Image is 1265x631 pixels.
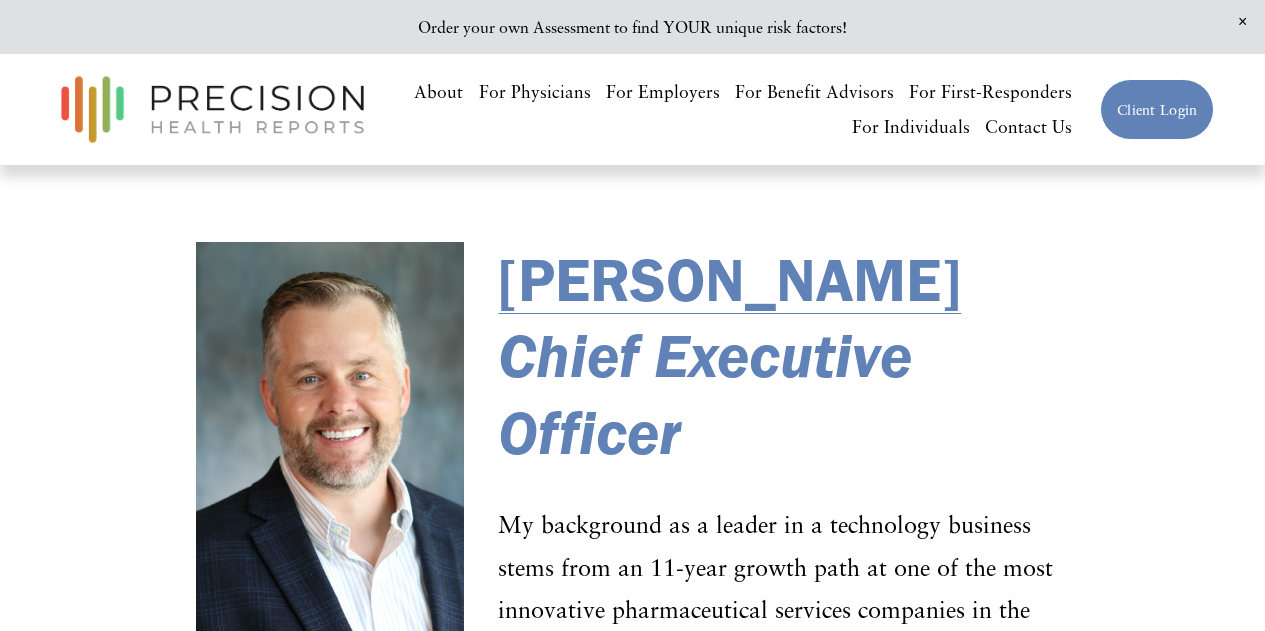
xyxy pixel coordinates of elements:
a: For Benefit Advisors [735,74,894,109]
em: Chief Executive Officer [498,317,927,469]
a: For Individuals [852,110,970,145]
img: Precision Health Reports [51,67,375,152]
a: For Physicians [479,74,591,109]
a: For Employers [606,74,720,109]
strong: [PERSON_NAME] [498,243,961,316]
a: For First-Responders [909,74,1072,109]
a: Client Login [1100,79,1214,140]
a: About [414,74,463,109]
a: [PERSON_NAME] [498,242,961,316]
a: Contact Us [985,110,1072,145]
